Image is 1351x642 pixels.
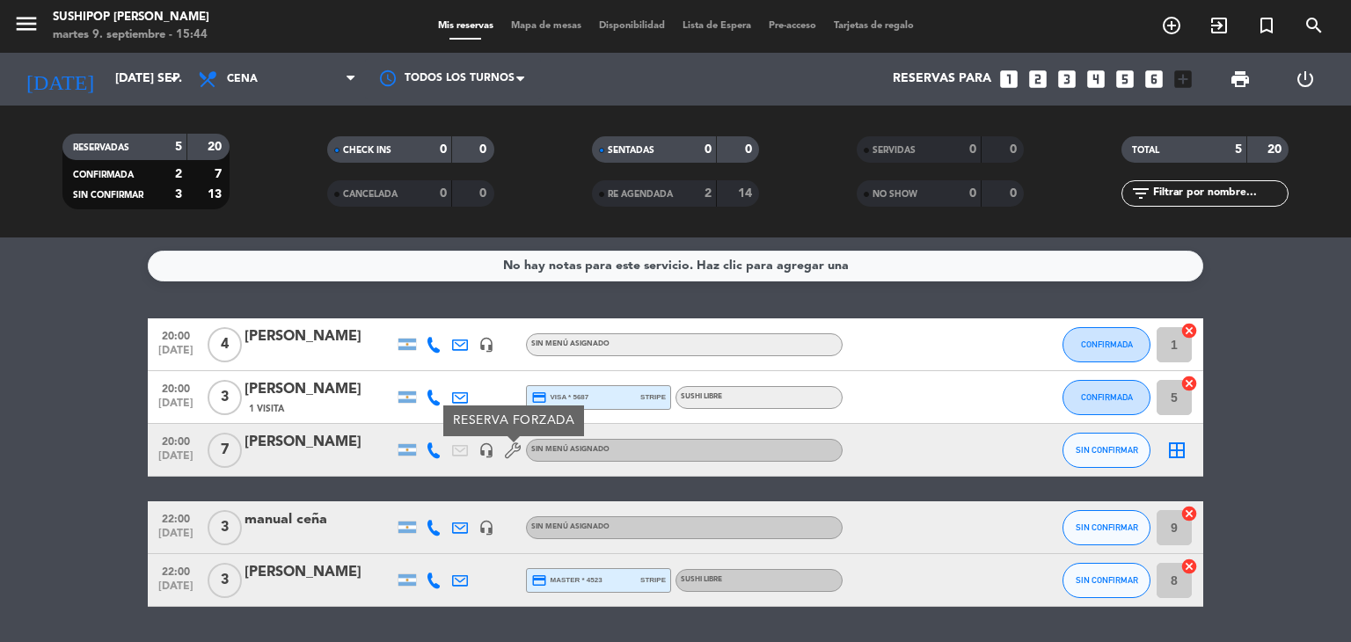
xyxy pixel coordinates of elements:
strong: 7 [215,168,225,180]
button: CONFIRMADA [1063,327,1150,362]
span: Reservas para [893,72,991,86]
i: looks_one [997,68,1020,91]
div: RESERVA FORZADA [443,405,584,436]
span: Lista de Espera [674,21,760,31]
i: power_settings_new [1295,69,1316,90]
span: SENTADAS [608,146,654,155]
span: Mapa de mesas [502,21,590,31]
i: exit_to_app [1209,15,1230,36]
i: cancel [1180,375,1198,392]
i: credit_card [531,390,547,405]
span: Mis reservas [429,21,502,31]
span: CONFIRMADA [1081,339,1133,349]
strong: 0 [969,187,976,200]
span: SIN CONFIRMAR [1076,575,1138,585]
i: credit_card [531,573,547,588]
span: Cena [227,73,258,85]
i: cancel [1180,505,1198,522]
i: turned_in_not [1256,15,1277,36]
button: SIN CONFIRMAR [1063,510,1150,545]
span: [DATE] [154,580,198,601]
span: CANCELADA [343,190,398,199]
div: martes 9. septiembre - 15:44 [53,26,209,44]
strong: 5 [1235,143,1242,156]
span: CONFIRMADA [1081,392,1133,402]
div: [PERSON_NAME] [245,325,394,348]
i: arrow_drop_down [164,69,185,90]
div: No hay notas para este servicio. Haz clic para agregar una [503,256,849,276]
span: Sin menú asignado [531,523,610,530]
span: SUSHI LIBRE [681,576,722,583]
button: menu [13,11,40,43]
span: 22:00 [154,560,198,580]
i: looks_6 [1143,68,1165,91]
span: NO SHOW [873,190,917,199]
div: Sushipop [PERSON_NAME] [53,9,209,26]
span: master * 4523 [531,573,602,588]
span: 4 [208,327,242,362]
strong: 0 [1010,143,1020,156]
span: RESERVADAS [73,143,129,152]
span: 20:00 [154,377,198,398]
i: search [1304,15,1325,36]
span: 20:00 [154,430,198,450]
span: CHECK INS [343,146,391,155]
button: SIN CONFIRMAR [1063,433,1150,468]
strong: 0 [440,143,447,156]
span: print [1230,69,1251,90]
span: RE AGENDADA [608,190,673,199]
span: CONFIRMADA [73,171,134,179]
i: looks_5 [1114,68,1136,91]
span: 3 [208,380,242,415]
span: stripe [640,574,666,586]
strong: 13 [208,188,225,201]
i: border_all [1166,440,1187,461]
strong: 0 [479,187,490,200]
span: [DATE] [154,345,198,365]
span: stripe [640,391,666,403]
span: TOTAL [1132,146,1159,155]
i: headset_mic [478,520,494,536]
span: SUSHI LIBRE [681,393,722,400]
strong: 3 [175,188,182,201]
div: LOG OUT [1273,53,1338,106]
i: filter_list [1130,183,1151,204]
span: 20:00 [154,325,198,345]
i: menu [13,11,40,37]
span: [DATE] [154,398,198,418]
i: looks_4 [1084,68,1107,91]
span: [DATE] [154,450,198,471]
i: looks_two [1026,68,1049,91]
button: SIN CONFIRMAR [1063,563,1150,598]
span: SIN CONFIRMAR [1076,522,1138,532]
span: Tarjetas de regalo [825,21,923,31]
strong: 2 [705,187,712,200]
span: 7 [208,433,242,468]
div: [PERSON_NAME] [245,378,394,401]
div: manual ceña [245,508,394,531]
span: 3 [208,563,242,598]
span: Sin menú asignado [531,340,610,347]
strong: 14 [738,187,756,200]
strong: 20 [1267,143,1285,156]
span: 22:00 [154,507,198,528]
div: [PERSON_NAME] [245,561,394,584]
strong: 0 [705,143,712,156]
strong: 2 [175,168,182,180]
button: CONFIRMADA [1063,380,1150,415]
i: looks_3 [1055,68,1078,91]
strong: 20 [208,141,225,153]
span: Pre-acceso [760,21,825,31]
span: Disponibilidad [590,21,674,31]
i: cancel [1180,558,1198,575]
span: [DATE] [154,528,198,548]
strong: 0 [479,143,490,156]
strong: 0 [440,187,447,200]
div: [PERSON_NAME] [245,431,394,454]
span: Sin menú asignado [531,446,610,453]
span: visa * 5687 [531,390,588,405]
strong: 5 [175,141,182,153]
input: Filtrar por nombre... [1151,184,1288,203]
i: headset_mic [478,442,494,458]
i: add_box [1172,68,1194,91]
